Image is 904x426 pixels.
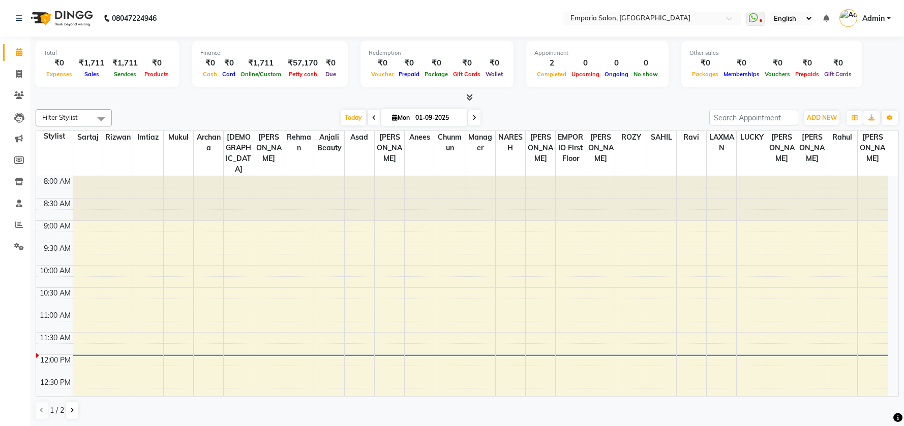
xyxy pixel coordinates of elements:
div: 0 [602,57,631,69]
div: Stylist [36,131,73,142]
span: [PERSON_NAME] [797,131,827,165]
span: Rizwan [103,131,133,144]
span: Gift Cards [450,71,483,78]
span: LAXMAN [707,131,736,154]
div: ₹57,170 [284,57,322,69]
div: ₹0 [822,57,854,69]
div: ₹1,711 [75,57,108,69]
div: ₹0 [142,57,171,69]
div: ₹1,711 [108,57,142,69]
span: Today [341,110,366,125]
div: 12:30 PM [38,377,73,388]
span: Card [220,71,238,78]
img: Admin [839,9,857,27]
div: 9:30 AM [42,243,73,254]
span: [PERSON_NAME] [586,131,616,165]
input: Search Appointment [709,110,798,125]
span: ravi [677,131,706,144]
span: Ongoing [602,71,631,78]
div: 0 [569,57,602,69]
div: ₹0 [44,57,75,69]
span: Anjali beauty [314,131,344,154]
span: Memberships [721,71,762,78]
span: NARESH [496,131,525,154]
span: chunmun [435,131,465,154]
input: 2025-09-01 [412,110,463,125]
span: LUCKY [737,131,766,144]
div: 9:00 AM [42,221,73,232]
span: ROZY [616,131,646,144]
span: Filter Stylist [42,113,78,121]
span: Services [111,71,139,78]
span: Online/Custom [238,71,284,78]
div: 0 [631,57,660,69]
span: [DEMOGRAPHIC_DATA] [224,131,253,176]
span: Anees [405,131,434,144]
div: 10:30 AM [38,288,73,299]
div: ₹0 [483,57,505,69]
div: 11:30 AM [38,333,73,343]
div: ₹0 [220,57,238,69]
span: Mon [389,114,412,121]
span: Prepaids [793,71,822,78]
span: Rehman [284,131,314,154]
div: ₹0 [396,57,422,69]
div: ₹0 [200,57,220,69]
span: EMPORIO First Floor [556,131,585,165]
div: ₹0 [450,57,483,69]
span: [PERSON_NAME] [767,131,797,165]
div: 10:00 AM [38,266,73,276]
span: ADD NEW [807,114,837,121]
div: Appointment [534,49,660,57]
span: Packages [689,71,721,78]
span: Voucher [369,71,396,78]
div: Total [44,49,171,57]
span: Completed [534,71,569,78]
span: 1 / 2 [50,405,64,416]
span: Sales [82,71,102,78]
span: No show [631,71,660,78]
span: Products [142,71,171,78]
span: [PERSON_NAME] [858,131,888,165]
span: Package [422,71,450,78]
b: 08047224946 [112,4,157,32]
div: 8:00 AM [42,176,73,187]
span: Manager [465,131,495,154]
div: ₹0 [322,57,340,69]
span: Wallet [483,71,505,78]
div: Other sales [689,49,854,57]
span: Due [323,71,339,78]
div: 2 [534,57,569,69]
span: Prepaid [396,71,422,78]
span: Vouchers [762,71,793,78]
div: 11:00 AM [38,310,73,321]
span: Upcoming [569,71,602,78]
span: [PERSON_NAME] [526,131,555,165]
span: [PERSON_NAME] [254,131,284,165]
span: Admin [862,13,885,24]
span: Asad [345,131,374,144]
span: Rahul [827,131,857,144]
span: Cash [200,71,220,78]
div: ₹1,711 [238,57,284,69]
div: ₹0 [689,57,721,69]
div: ₹0 [422,57,450,69]
span: Petty cash [286,71,320,78]
div: ₹0 [793,57,822,69]
div: ₹0 [762,57,793,69]
div: Redemption [369,49,505,57]
span: Mukul [164,131,193,144]
span: Sartaj [73,131,103,144]
div: ₹0 [721,57,762,69]
span: Gift Cards [822,71,854,78]
div: Finance [200,49,340,57]
div: 12:00 PM [38,355,73,366]
button: ADD NEW [804,111,839,125]
span: Archana [194,131,223,154]
img: logo [26,4,96,32]
div: 8:30 AM [42,199,73,209]
span: SAHIL [646,131,676,144]
span: [PERSON_NAME] [375,131,404,165]
div: ₹0 [369,57,396,69]
span: Imtiaz [133,131,163,144]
